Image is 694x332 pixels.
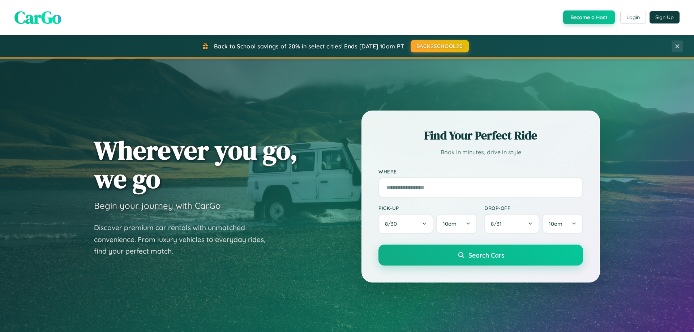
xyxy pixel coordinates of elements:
span: 10am [549,220,562,227]
span: CarGo [14,5,61,29]
p: Discover premium car rentals with unmatched convenience. From luxury vehicles to everyday rides, ... [94,222,275,257]
button: BACK2SCHOOL20 [411,40,469,52]
label: Where [378,168,583,174]
h2: Find Your Perfect Ride [378,128,583,143]
span: 10am [443,220,457,227]
h3: Begin your journey with CarGo [94,200,221,211]
button: 8/31 [484,214,539,234]
button: Search Cars [378,245,583,266]
label: Drop-off [484,205,583,211]
button: 8/30 [378,214,433,234]
label: Pick-up [378,205,477,211]
button: Become a Host [563,10,615,24]
button: 10am [436,214,477,234]
span: 8 / 31 [491,220,505,227]
p: Book in minutes, drive in style [378,147,583,158]
span: 8 / 30 [385,220,400,227]
button: Login [620,11,646,24]
button: Sign Up [650,11,680,23]
span: Search Cars [468,251,504,259]
h1: Wherever you go, we go [94,136,298,193]
span: Back to School savings of 20% in select cities! Ends [DATE] 10am PT. [214,43,405,50]
button: 10am [542,214,583,234]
